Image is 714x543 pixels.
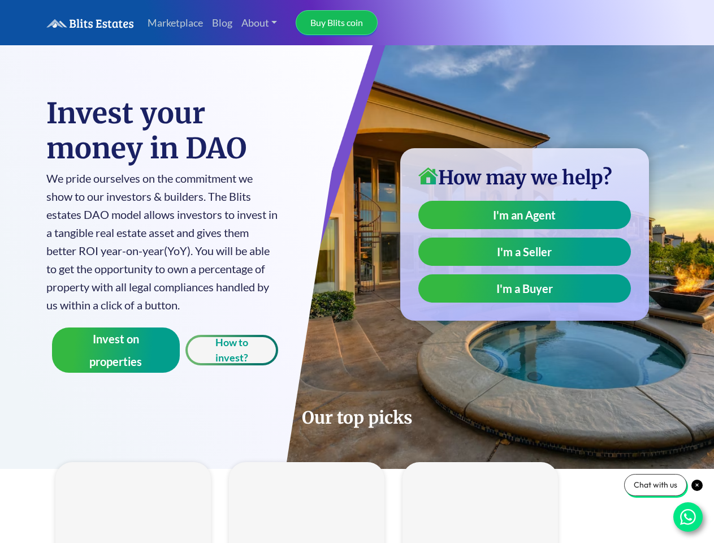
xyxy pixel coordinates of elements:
h1: Invest your money in DAO [46,96,279,166]
a: Blog [207,11,237,35]
button: Invest on properties [52,327,180,373]
a: I'm an Agent [418,201,631,229]
a: Marketplace [143,11,207,35]
a: I'm a Buyer [418,274,631,303]
img: home-icon [418,167,438,184]
img: logo.6a08bd47fd1234313fe35534c588d03a.svg [46,19,134,28]
h2: Our top picks [46,407,668,428]
a: I'm a Seller [418,238,631,266]
a: About [237,11,282,35]
h3: How may we help? [418,166,631,189]
div: Chat with us [624,474,687,496]
button: How to invest? [185,335,278,365]
a: Buy Blits coin [296,10,378,35]
p: We pride ourselves on the commitment we show to our investors & builders. The Blits estates DAO m... [46,169,279,314]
